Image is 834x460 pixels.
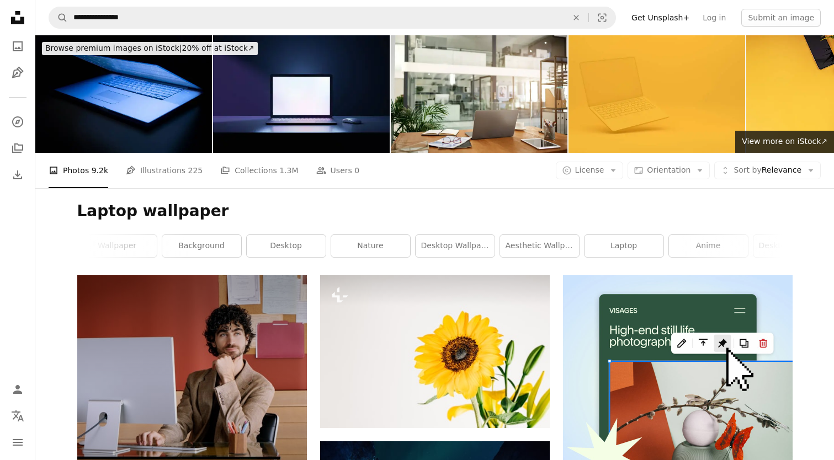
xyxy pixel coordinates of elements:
a: Photos [7,35,29,57]
a: Get Unsplash+ [625,9,696,26]
a: View more on iStock↗ [735,131,834,153]
a: Illustrations [7,62,29,84]
button: Sort byRelevance [714,162,821,179]
a: Illustrations 225 [126,153,203,188]
a: desktop [247,235,326,257]
a: laptop [585,235,663,257]
span: 0 [354,164,359,176]
span: 1.3M [279,164,298,176]
form: Find visuals sitewide [49,7,616,29]
a: Man sitting at desk with computer, resting chin [77,385,307,395]
a: Explore [7,111,29,133]
button: Clear [564,7,588,28]
span: Browse premium images on iStock | [45,44,182,52]
button: Submit an image [741,9,821,26]
a: Log in / Sign up [7,378,29,400]
a: Collections 1.3M [220,153,298,188]
button: Orientation [628,162,710,179]
a: Collections [7,137,29,159]
div: 20% off at iStock ↗ [42,42,258,55]
h1: Laptop wallpaper [77,201,793,221]
button: Language [7,405,29,427]
a: wallpaper [78,235,157,257]
a: anime [669,235,748,257]
button: Menu [7,431,29,453]
a: nature [331,235,410,257]
a: desktop background [753,235,832,257]
button: Visual search [589,7,615,28]
span: Orientation [647,165,690,174]
a: Browse premium images on iStock|20% off at iStock↗ [35,35,264,62]
button: Search Unsplash [49,7,68,28]
a: a yellow sunflower in a clear vase [320,346,550,356]
a: aesthetic wallpaper [500,235,579,257]
a: background [162,235,241,257]
span: Sort by [734,165,761,174]
img: Laptop with Empty Screen, Minimal Technology Concept, Yellow Background [569,35,745,153]
a: Log in [696,9,732,26]
img: An organised workspace leads to more productivity [391,35,567,153]
span: View more on iStock ↗ [742,137,827,146]
a: desktop wallpaper [416,235,495,257]
span: 225 [188,164,203,176]
a: Users 0 [316,153,360,188]
span: Relevance [734,165,801,176]
img: 3D rendering illustration. Laptop computer with blank screen and color keyboard place table in th... [213,35,390,153]
img: Technology Series [35,35,212,153]
a: Download History [7,164,29,186]
img: a yellow sunflower in a clear vase [320,275,550,428]
span: License [575,165,604,174]
button: License [556,162,624,179]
